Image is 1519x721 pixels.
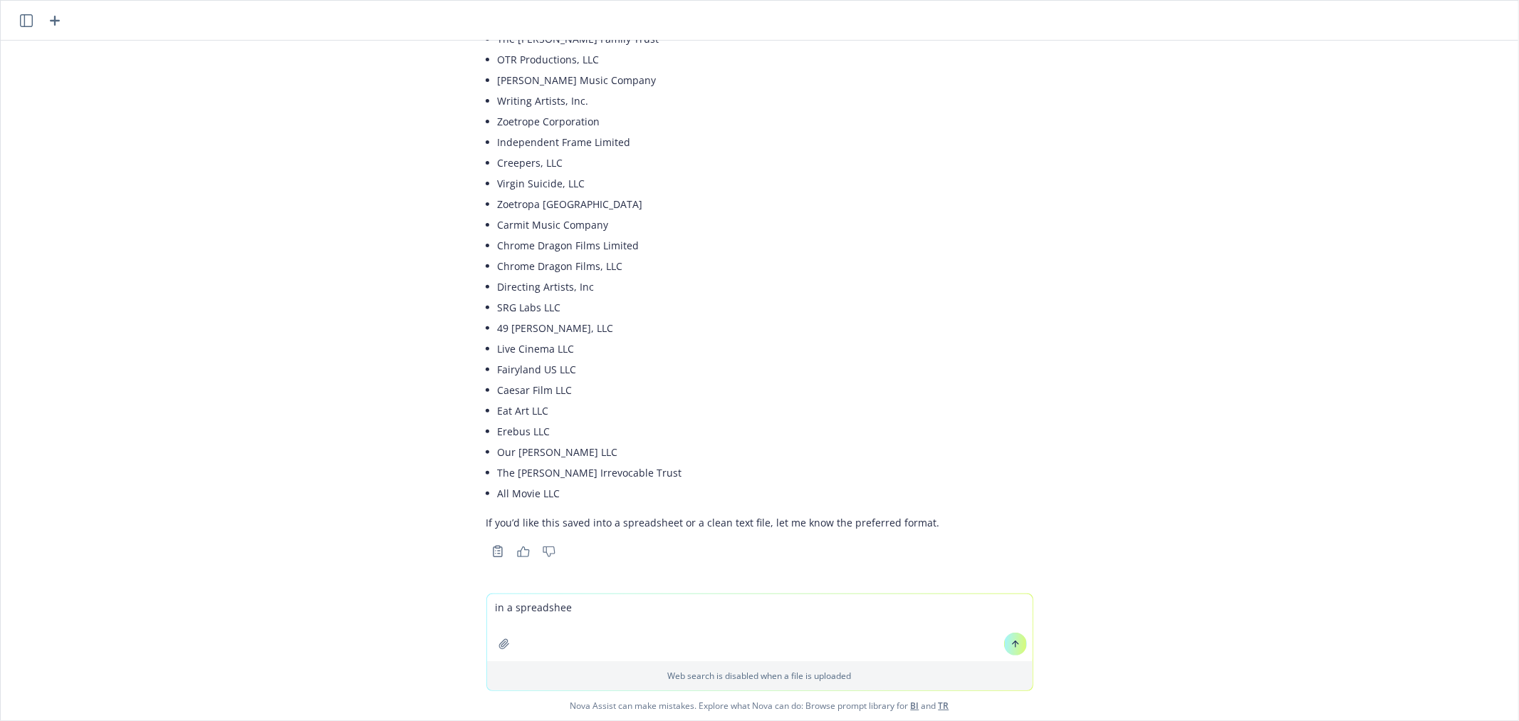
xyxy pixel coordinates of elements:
li: [PERSON_NAME] Music Company [498,70,940,90]
li: Fairyland US LLC [498,359,940,380]
svg: Copy to clipboard [491,545,504,558]
li: Eat Art LLC [498,400,940,421]
li: SRG Labs LLC [498,297,940,318]
p: Web search is disabled when a file is uploaded [496,670,1024,682]
a: TR [939,700,949,712]
li: Carmit Music Company [498,214,940,235]
li: Chrome Dragon Films, LLC [498,256,940,276]
li: Directing Artists, Inc [498,276,940,297]
li: Virgin Suicide, LLC [498,173,940,194]
li: Chrome Dragon Films Limited [498,235,940,256]
li: The [PERSON_NAME] Irrevocable Trust [498,462,940,483]
li: Zoetrope Corporation [498,111,940,132]
li: Live Cinema LLC [498,338,940,359]
li: 49 [PERSON_NAME], LLC [498,318,940,338]
textarea: in a spreadshe [487,594,1033,661]
li: Caesar Film LLC [498,380,940,400]
li: All Movie LLC [498,483,940,504]
li: Writing Artists, Inc. [498,90,940,111]
li: OTR Productions, LLC [498,49,940,70]
li: Zoetropa [GEOGRAPHIC_DATA] [498,194,940,214]
li: Erebus LLC [498,421,940,442]
p: If you’d like this saved into a spreadsheet or a clean text file, let me know the preferred format. [486,515,940,530]
a: BI [911,700,919,712]
li: Creepers, LLC [498,152,940,173]
button: Thumbs down [538,541,560,561]
span: Nova Assist can make mistakes. Explore what Nova can do: Browse prompt library for and [6,691,1513,720]
li: Independent Frame Limited [498,132,940,152]
li: Our [PERSON_NAME] LLC [498,442,940,462]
